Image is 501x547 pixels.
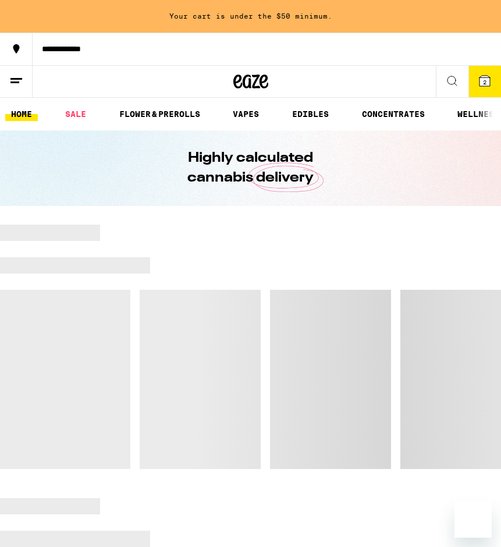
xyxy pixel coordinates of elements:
button: 2 [468,66,501,97]
a: FLOWER & PREROLLS [113,107,206,121]
span: 2 [483,79,486,86]
a: SALE [59,107,92,121]
h1: Highly calculated cannabis delivery [155,148,347,188]
a: VAPES [227,107,265,121]
a: EDIBLES [286,107,335,121]
iframe: Button to launch messaging window [454,500,492,538]
a: HOME [5,107,38,121]
a: CONCENTRATES [356,107,431,121]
